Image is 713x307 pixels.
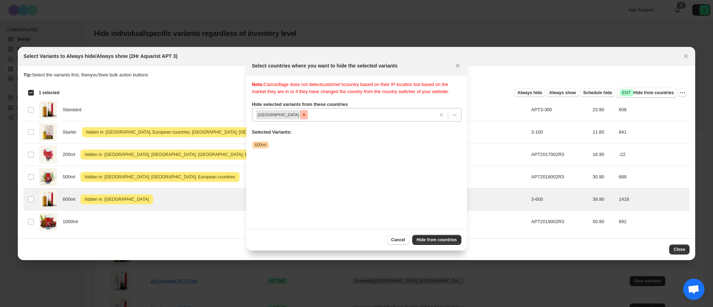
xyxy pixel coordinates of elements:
td: 3-100 [529,121,590,144]
img: APT31000mlR2000px-min.jpg [39,213,57,231]
td: APT2018002R3 [529,166,590,188]
span: Cancel [391,237,405,243]
button: Close [453,61,463,71]
span: Hide from countries [619,89,674,96]
strong: Tip: [23,72,32,77]
td: 608 [617,99,690,121]
td: APT2017002R3 [529,144,590,166]
td: APT2019002R3 [529,211,590,233]
td: 50.90 [591,211,617,233]
td: 30.90 [591,166,617,188]
div: Camouflage does not detect customer's country based on their IP location but based on the market ... [252,81,461,95]
span: Always hide [517,90,542,96]
span: Hide from countries [416,237,457,243]
span: 200ml [63,151,79,158]
button: Schedule hide [580,88,615,97]
td: 16.90 [591,144,617,166]
td: 39.90 [591,188,617,211]
button: Close [681,51,691,61]
td: 841 [617,121,690,144]
td: 1418 [617,188,690,211]
td: 892 [617,211,690,233]
button: Always show [546,88,579,97]
div: Remove Canada [300,110,308,119]
b: Hide selected variants from these countries [252,102,348,107]
button: Close [669,244,690,254]
img: APT3300ml2000px-min.jpg [39,190,57,208]
span: 600ml [63,196,79,203]
td: APT3-300 [529,99,590,121]
span: 600ml [255,142,267,148]
td: 3-600 [529,188,590,211]
img: APT3500mlR2000px-min.jpg [39,168,57,186]
td: -22 [617,144,690,166]
h2: Select Variants to Always hide/Always show (2Hr Aquarist APT 3) [23,53,178,60]
button: Hide from countries [412,235,461,245]
td: 11.80 [591,121,617,144]
span: Always show [549,90,576,96]
span: Standard [63,106,85,113]
span: hidden in: [GEOGRAPHIC_DATA]; European countries; [GEOGRAPHIC_DATA]; [GEOGRAPHIC_DATA] [85,128,285,136]
div: Open chat [683,279,704,300]
td: 688 [617,166,690,188]
span: 1 selected [39,90,59,96]
button: SuccessENTHide from countries [617,88,677,98]
img: APT3_300ml_2000px.jpg [39,101,57,119]
button: Cancel [387,235,409,245]
h2: Select countries where you want to hide the selected variants [252,62,398,69]
td: 23.90 [591,99,617,121]
div: [GEOGRAPHIC_DATA] [256,110,300,119]
span: 500ml [63,173,79,181]
button: Always hide [514,88,545,97]
img: APT3200mlR2000px-min.jpg [39,146,57,163]
p: Select the variants first, then you'll see bulk action buttons [23,71,690,79]
b: Selected Variants: [252,129,292,135]
span: hidden in: [GEOGRAPHIC_DATA] [83,195,150,204]
span: 1000ml [63,218,82,225]
span: Close [673,247,685,252]
span: hidden in: [GEOGRAPHIC_DATA]; [GEOGRAPHIC_DATA]; [GEOGRAPHIC_DATA]; European countries; [GEOGRAPH... [83,150,330,159]
span: ENT [622,90,631,96]
span: Starter [63,129,80,136]
button: More actions [678,88,687,97]
span: hidden in: [GEOGRAPHIC_DATA]; [GEOGRAPHIC_DATA]; European countries [83,173,237,181]
img: APT3-100.jpg [39,123,57,141]
b: Note: [252,82,264,87]
span: Schedule hide [583,90,612,96]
